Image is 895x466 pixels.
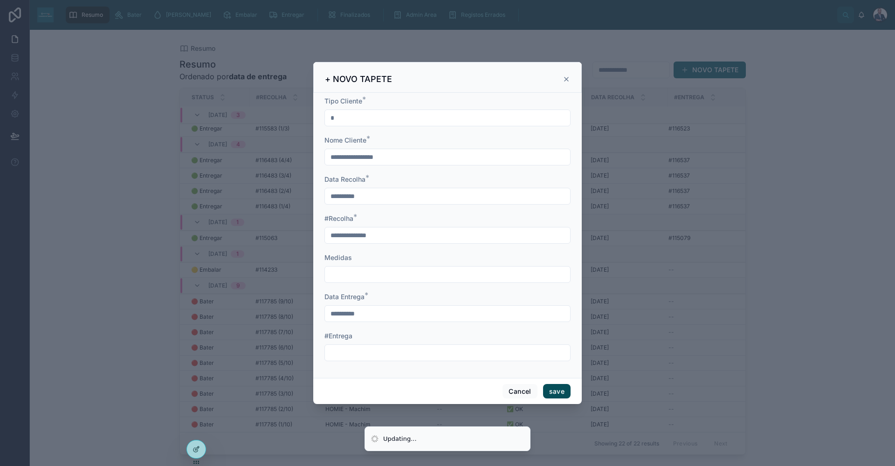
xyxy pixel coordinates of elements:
[503,384,537,399] button: Cancel
[543,384,571,399] button: save
[324,332,352,340] span: #Entrega
[325,74,392,85] h3: + NOVO TAPETE
[324,254,352,261] span: Medidas
[383,434,417,444] div: Updating...
[324,175,365,183] span: Data Recolha
[324,136,366,144] span: Nome Cliente
[324,97,362,105] span: Tipo Cliente
[324,293,365,301] span: Data Entrega
[324,214,353,222] span: #Recolha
